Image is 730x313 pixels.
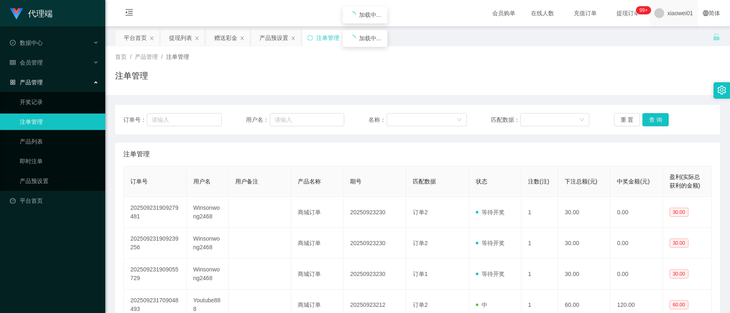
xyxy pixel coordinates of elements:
td: 0.00 [610,197,663,228]
span: 订单2 [413,240,428,246]
span: 30.00 [670,269,688,278]
div: 赠送彩金 [214,30,237,46]
h1: 代理端 [28,0,53,27]
a: 注单管理 [20,114,99,130]
td: Winsonwong2468 [187,259,229,290]
td: 20250923230 [343,197,406,228]
span: 匹配数据： [491,116,520,124]
td: 1 [521,228,558,259]
i: 图标: menu-fold [115,0,143,27]
span: 订单2 [413,301,428,308]
div: 平台首页 [124,30,147,46]
td: 1 [521,197,558,228]
span: 30.00 [670,208,688,217]
td: 202509231909055729 [124,259,187,290]
span: 等待开奖 [476,271,505,277]
button: 查 询 [642,113,669,126]
span: 60.00 [670,300,688,309]
td: 商城订单 [291,228,343,259]
span: 在线人数 [527,10,558,16]
a: 即时注单 [20,153,99,169]
span: 首页 [115,53,127,60]
a: 代理端 [10,10,53,16]
td: 20250923230 [343,228,406,259]
button: 重 置 [614,113,640,126]
i: 图标: close [195,36,199,41]
span: 盈利(实际总获利的金额) [670,174,700,189]
span: 30.00 [670,239,688,248]
td: 商城订单 [291,197,343,228]
i: 图标: appstore-o [10,79,16,85]
span: 等待开奖 [476,240,505,246]
td: 30.00 [558,228,610,259]
td: 30.00 [558,259,610,290]
span: 中 [476,301,487,308]
span: 订单2 [413,209,428,216]
span: 数据中心 [10,39,43,46]
span: 充值订单 [570,10,601,16]
span: / [161,53,163,60]
td: 0.00 [610,259,663,290]
span: 中奖金额(元) [617,178,649,185]
i: 图标: close [342,36,347,41]
sup: 1200 [636,6,651,14]
div: 产品预设置 [260,30,288,46]
span: 用户名 [193,178,211,185]
i: 图标: sync [307,35,313,41]
span: 下注总额(元) [565,178,597,185]
i: 图标: close [291,36,296,41]
td: 0.00 [610,228,663,259]
img: logo.9652507e.png [10,8,23,20]
span: 注单管理 [166,53,189,60]
i: 图标: down [457,117,462,123]
td: Winsonwong2468 [187,228,229,259]
input: 请输入 [147,113,222,126]
div: 注单管理 [316,30,339,46]
span: 等待开奖 [476,209,505,216]
td: 商城订单 [291,259,343,290]
span: 加载中... [359,12,381,18]
a: 图标: dashboard平台首页 [10,192,99,209]
i: 图标: close [240,36,245,41]
i: icon: loading [349,35,356,42]
a: 产品列表 [20,133,99,150]
i: 图标: setting [717,86,726,95]
span: 产品名称 [298,178,321,185]
span: 订单号 [130,178,148,185]
span: 注单管理 [123,149,150,159]
span: / [130,53,132,60]
i: 图标: close [149,36,154,41]
a: 开奖记录 [20,94,99,110]
i: 图标: global [703,10,709,16]
input: 请输入 [270,113,344,126]
td: 202509231909279481 [124,197,187,228]
td: 30.00 [558,197,610,228]
span: 用户备注 [235,178,258,185]
i: 图标: down [579,117,584,123]
span: 状态 [476,178,487,185]
td: 1 [521,259,558,290]
span: 会员管理 [10,59,43,66]
span: 注数(注) [528,178,549,185]
h1: 注单管理 [115,70,148,82]
i: 图标: unlock [713,33,720,41]
span: 期号 [350,178,362,185]
td: Winsonwong2468 [187,197,229,228]
a: 产品预设置 [20,173,99,189]
span: 产品管理 [135,53,158,60]
td: 202509231909239256 [124,228,187,259]
span: 订单号： [123,116,147,124]
span: 名称： [368,116,386,124]
i: 图标: table [10,60,16,65]
i: icon: loading [349,12,356,18]
span: 提现订单 [612,10,644,16]
td: 20250923230 [343,259,406,290]
div: 提现列表 [169,30,192,46]
span: 用户名： [246,116,270,124]
span: 加载中... [359,35,381,42]
span: 匹配数据 [413,178,436,185]
i: 图标: check-circle-o [10,40,16,46]
span: 订单1 [413,271,428,277]
span: 产品管理 [10,79,43,86]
